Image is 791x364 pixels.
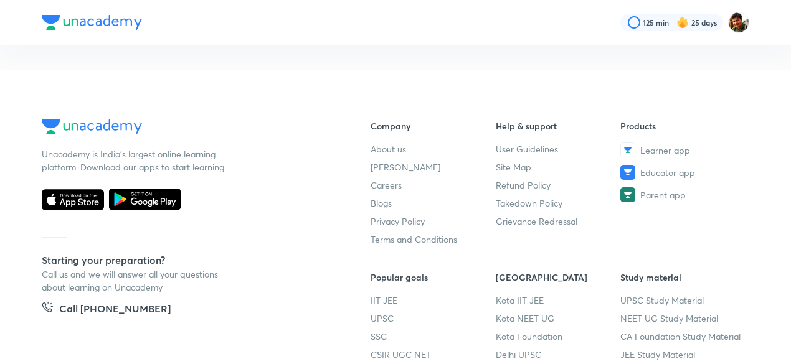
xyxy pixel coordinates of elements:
a: UPSC [371,312,496,325]
a: Kota IIT JEE [496,294,621,307]
a: CSIR UGC NET [371,348,496,361]
h6: [GEOGRAPHIC_DATA] [496,271,621,284]
span: Learner app [640,144,690,157]
a: Careers [371,179,496,192]
a: IIT JEE [371,294,496,307]
a: Refund Policy [496,179,621,192]
a: Terms and Conditions [371,233,496,246]
img: Company Logo [42,119,142,134]
h6: Popular goals [371,271,496,284]
a: Delhi UPSC [496,348,621,361]
span: Parent app [640,189,686,202]
img: Educator app [620,165,635,180]
h6: Products [620,119,746,133]
span: Educator app [640,166,695,179]
a: SSC [371,330,496,343]
h6: Help & support [496,119,621,133]
a: CA Foundation Study Material [620,330,746,343]
a: Learner app [620,142,746,157]
h6: Company [371,119,496,133]
img: Company Logo [42,15,142,30]
a: NEET UG Study Material [620,312,746,325]
a: Takedown Policy [496,197,621,210]
a: Kota Foundation [496,330,621,343]
a: Parent app [620,187,746,202]
a: Kota NEET UG [496,312,621,325]
a: Call [PHONE_NUMBER] [42,301,171,319]
a: [PERSON_NAME] [371,161,496,174]
img: streak [676,16,689,29]
p: Unacademy is India’s largest online learning platform. Download our apps to start learning [42,147,229,174]
a: Blogs [371,197,496,210]
h5: Starting your preparation? [42,253,331,268]
a: JEE Study Material [620,348,746,361]
img: SUVRO [728,12,749,33]
p: Call us and we will answer all your questions about learning on Unacademy [42,268,229,294]
a: Grievance Redressal [496,215,621,228]
a: Site Map [496,161,621,174]
img: Parent app [620,187,635,202]
span: Careers [371,179,402,192]
a: Privacy Policy [371,215,496,228]
h6: Study material [620,271,746,284]
a: About us [371,142,496,156]
h5: Call [PHONE_NUMBER] [59,301,171,319]
a: Educator app [620,165,746,180]
img: Learner app [620,142,635,157]
a: Company Logo [42,119,331,138]
a: User Guidelines [496,142,621,156]
a: UPSC Study Material [620,294,746,307]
